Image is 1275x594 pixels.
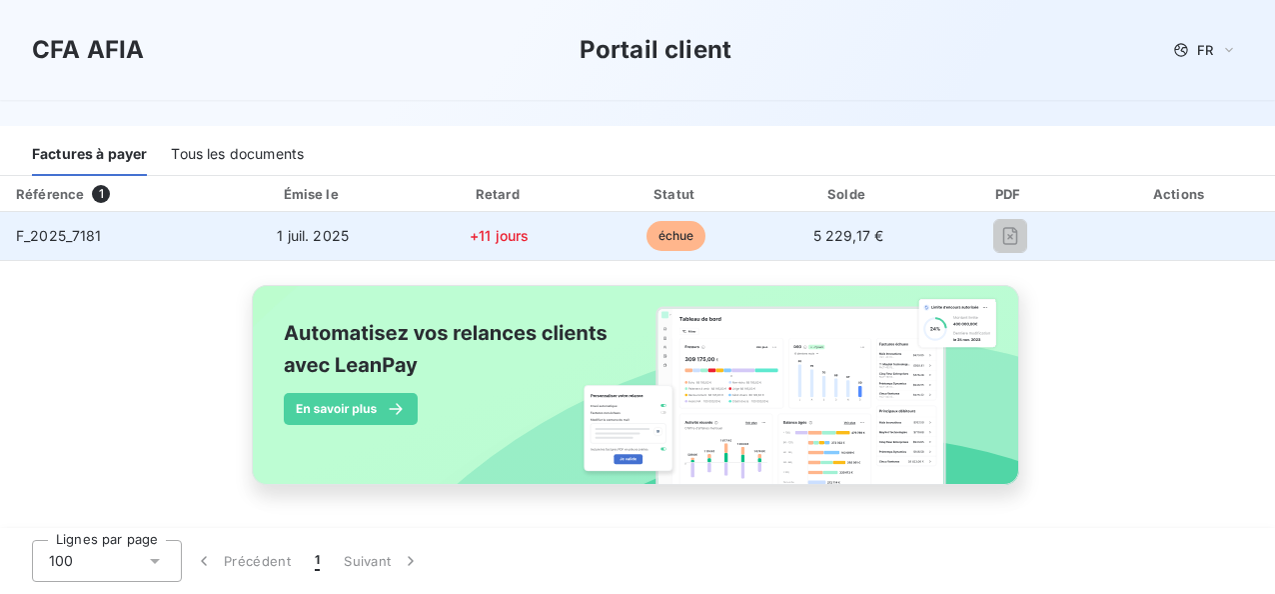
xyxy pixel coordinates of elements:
[646,221,706,251] span: échue
[580,32,731,68] h3: Portail client
[49,551,73,571] span: 100
[220,184,407,204] div: Émise le
[16,227,102,244] span: F_2025_7181
[303,540,332,582] button: 1
[937,184,1082,204] div: PDF
[593,184,759,204] div: Statut
[171,134,304,176] div: Tous les documents
[1197,42,1213,58] span: FR
[32,32,144,68] h3: CFA AFIA
[32,134,147,176] div: Factures à payer
[414,184,585,204] div: Retard
[182,540,303,582] button: Précédent
[315,551,320,571] span: 1
[767,184,929,204] div: Solde
[470,227,529,244] span: +11 jours
[92,185,110,203] span: 1
[1090,184,1271,204] div: Actions
[332,540,433,582] button: Suivant
[277,227,349,244] span: 1 juil. 2025
[813,227,884,244] span: 5 229,17 €
[16,186,84,202] div: Référence
[234,273,1041,519] img: banner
